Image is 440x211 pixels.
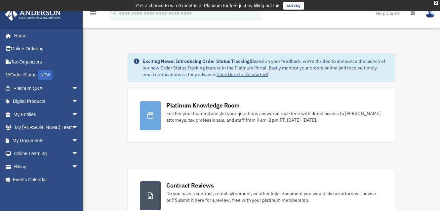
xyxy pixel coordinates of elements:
[166,110,383,123] div: Further your learning and get your questions answered real-time with direct access to [PERSON_NAM...
[136,2,281,10] div: Get a chance to win 6 months of Platinum for free just by filling out this
[166,190,383,203] div: Do you have a contract, rental agreement, or other legal document you would like an attorney's ad...
[5,160,88,173] a: Billingarrow_drop_down
[110,9,118,16] i: search
[3,8,63,21] img: Anderson Advisors Platinum Portal
[217,71,268,77] a: Click Here to get started!
[142,58,389,78] div: Based on your feedback, we're thrilled to announce the launch of our new Order Status Tracking fe...
[72,160,85,174] span: arrow_drop_down
[72,121,85,135] span: arrow_drop_down
[5,121,88,134] a: My [PERSON_NAME] Teamarrow_drop_down
[89,9,97,17] i: menu
[72,95,85,108] span: arrow_drop_down
[5,68,88,82] a: Order StatusNEW
[425,8,435,18] img: User Pic
[5,55,88,68] a: Tax Organizers
[89,12,97,17] a: menu
[5,173,88,187] a: Events Calendar
[72,82,85,95] span: arrow_drop_down
[5,134,88,147] a: My Documentsarrow_drop_down
[5,147,88,160] a: Online Learningarrow_drop_down
[166,101,240,109] div: Platinum Knowledge Room
[5,95,88,108] a: Digital Productsarrow_drop_down
[434,1,438,5] div: close
[5,42,88,56] a: Online Ordering
[38,70,53,80] div: NEW
[5,29,85,42] a: Home
[166,181,214,190] div: Contract Reviews
[128,89,395,143] a: Platinum Knowledge Room Further your learning and get your questions answered real-time with dire...
[5,82,88,95] a: Platinum Q&Aarrow_drop_down
[72,134,85,148] span: arrow_drop_down
[5,108,88,121] a: My Entitiesarrow_drop_down
[72,147,85,161] span: arrow_drop_down
[283,2,304,10] a: survey
[72,108,85,121] span: arrow_drop_down
[142,58,251,64] strong: Exciting News: Introducing Order Status Tracking!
